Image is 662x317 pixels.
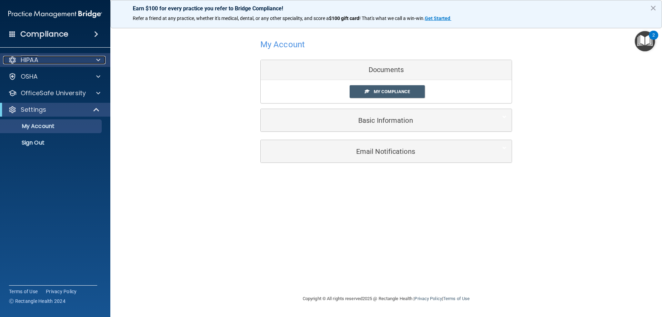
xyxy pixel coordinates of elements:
span: My Compliance [374,89,410,94]
a: Privacy Policy [414,296,442,301]
strong: Get Started [425,16,450,21]
h4: My Account [260,40,305,49]
a: Terms of Use [443,296,470,301]
div: 2 [652,35,655,44]
p: HIPAA [21,56,38,64]
p: My Account [4,123,99,130]
h5: Email Notifications [266,148,485,155]
a: HIPAA [8,56,100,64]
a: Settings [8,106,100,114]
a: OfficeSafe University [8,89,100,97]
h5: Basic Information [266,117,485,124]
p: OfficeSafe University [21,89,86,97]
button: Close [650,2,656,13]
p: Earn $100 for every practice you refer to Bridge Compliance! [133,5,640,12]
img: PMB logo [8,7,102,21]
a: Basic Information [266,112,506,128]
p: Settings [21,106,46,114]
a: Terms of Use [9,288,38,295]
strong: $100 gift card [329,16,359,21]
a: Email Notifications [266,143,506,159]
div: Documents [261,60,512,80]
span: Ⓒ Rectangle Health 2024 [9,298,66,305]
h4: Compliance [20,29,68,39]
span: Refer a friend at any practice, whether it's medical, dental, or any other speciality, and score a [133,16,329,21]
a: Get Started [425,16,451,21]
p: OSHA [21,72,38,81]
a: OSHA [8,72,100,81]
div: Copyright © All rights reserved 2025 @ Rectangle Health | | [260,288,512,310]
span: ! That's what we call a win-win. [359,16,425,21]
button: Open Resource Center, 2 new notifications [635,31,655,51]
a: Privacy Policy [46,288,77,295]
p: Sign Out [4,139,99,146]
